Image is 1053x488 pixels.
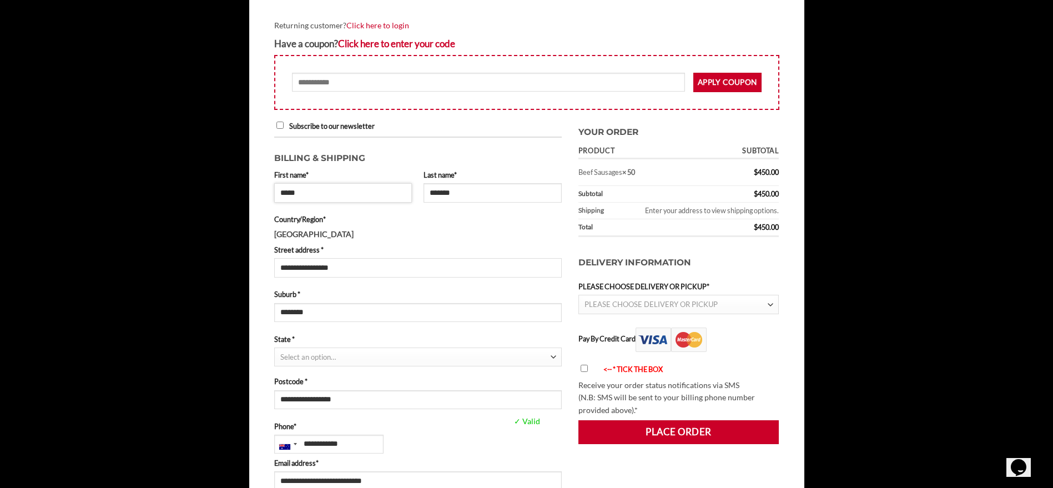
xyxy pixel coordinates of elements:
bdi: 450.00 [754,189,779,198]
span: PLEASE CHOOSE DELIVERY OR PICKUP [585,300,718,309]
label: Street address [274,244,562,255]
span: State [274,348,562,366]
label: Email address [274,457,562,469]
div: Returning customer? [274,19,779,32]
span: $ [754,168,758,177]
label: State [274,334,562,345]
label: Last name [424,169,562,180]
th: Subtotal [699,143,779,159]
span: $ [754,223,758,232]
img: arrow-blink.gif [593,367,603,374]
iframe: chat widget [1006,444,1042,477]
span: $ [754,189,758,198]
bdi: 450.00 [754,223,779,232]
div: Have a coupon? [274,36,779,51]
h3: Your order [578,120,779,139]
button: Apply coupon [693,73,762,92]
label: Pay By Credit Card [578,334,707,343]
th: Product [578,143,699,159]
span: Select an option… [280,353,336,361]
font: <-- * TICK THE BOX [603,365,663,374]
div: Australia: +61 [275,435,300,453]
input: <-- * TICK THE BOX [581,365,588,372]
td: Enter your address to view shipping options. [613,203,779,219]
label: Country/Region [274,214,562,225]
span: ✓ Valid [511,415,621,428]
strong: [GEOGRAPHIC_DATA] [274,229,354,239]
bdi: 450.00 [754,168,779,177]
button: Place order [578,420,779,444]
label: Suburb [274,289,562,300]
strong: × 50 [622,168,635,177]
a: Click here to login [346,21,409,30]
th: Shipping [578,203,613,219]
label: Postcode [274,376,562,387]
label: First name [274,169,412,180]
a: Enter your coupon code [338,38,455,49]
th: Subtotal [578,186,699,203]
h3: Billing & Shipping [274,146,562,165]
th: Total [578,219,699,237]
span: Subscribe to our newsletter [289,122,375,130]
p: Receive your order status notifications via SMS (N.B: SMS will be sent to your billing phone numb... [578,379,779,417]
input: Subscribe to our newsletter [276,122,284,129]
td: Beef Sausages [578,159,699,185]
img: Pay By Credit Card [636,328,707,352]
label: PLEASE CHOOSE DELIVERY OR PICKUP [578,281,779,292]
h3: Delivery Information [578,245,779,281]
label: Phone [274,421,562,432]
